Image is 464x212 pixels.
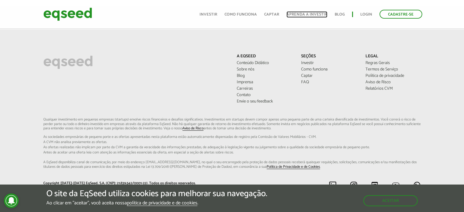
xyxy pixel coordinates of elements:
img: whatsapp.svg [413,181,421,189]
h5: O site da EqSeed utiliza cookies para melhorar sua navegação. [46,189,267,199]
a: Relatórios CVM [365,87,421,91]
a: Conteúdo Didático [237,61,292,65]
a: Captar [301,74,356,78]
img: EqSeed Logo [43,54,93,70]
img: youtube.svg [392,181,400,189]
a: Investir [301,61,356,65]
a: Envie o seu feedback [237,99,292,104]
a: Como funciona [225,13,257,16]
a: FAQ [301,80,356,84]
img: linkedin.svg [329,181,336,189]
p: Ao clicar em "aceitar", você aceita nossa . [46,200,267,206]
a: Blog [237,74,292,78]
img: EqSeed [43,6,92,22]
img: instagram.svg [350,181,358,189]
a: Aviso de Risco [182,127,203,131]
a: Política de privacidade [365,74,421,78]
a: Aviso de Risco [365,80,421,84]
a: Termos de Serviço [365,67,421,72]
span: A CVM não analisa previamente as ofertas. [43,140,421,144]
a: Captar [264,13,279,16]
button: Aceitar [363,195,418,206]
img: blog.svg [371,181,379,189]
a: Contato [237,93,292,97]
a: Sobre nós [237,67,292,72]
p: Legal [365,54,421,59]
span: As ofertas realizadas não implicam por parte da CVM a garantia da veracidade das informações p... [43,146,421,149]
p: Copyright [DATE]-[DATE] EqSeed, S.A. (CNPJ: 21.839.542/0001-22). Todos os direitos reservados. [43,181,228,185]
span: Antes de aceitar uma oferta leia com atenção as informações essenciais da oferta, em especial... [43,151,421,154]
a: Aprenda a investir [286,13,327,16]
a: Política de Privacidade e de Cookies [267,165,320,169]
p: Qualquer investimento em pequenas empresas (startups) envolve riscos financeiros e desafios signi... [43,117,421,169]
a: política de privacidade e de cookies [127,201,197,206]
a: Cadastre-se [379,10,422,19]
span: As sociedades empresárias de pequeno porte e as ofertas apresentadas nesta plataforma estão aut... [43,135,421,139]
a: Login [360,13,372,16]
a: Blog [335,13,345,16]
a: Como funciona [301,67,356,72]
p: Seções [301,54,356,59]
p: A EqSeed [237,54,292,59]
a: Carreiras [237,87,292,91]
a: Imprensa [237,80,292,84]
a: Regras Gerais [365,61,421,65]
a: Investir [200,13,217,16]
